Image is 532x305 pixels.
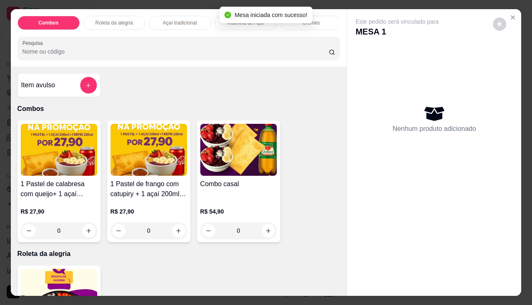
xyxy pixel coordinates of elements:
h4: Combo casal [200,179,277,189]
p: Combos [17,104,340,114]
h4: Item avulso [21,80,55,90]
button: decrease-product-quantity [493,17,506,31]
p: Açaí tradicional [163,20,197,26]
label: Pesquisa [22,39,46,47]
img: product-image [21,124,97,176]
p: Nenhum produto adicionado [392,124,476,134]
span: Mesa iniciada com sucesso! [234,12,307,18]
p: Combos [39,20,59,26]
p: Cremes [303,20,320,26]
button: add-separate-item [80,77,97,93]
h4: 1 Pastel de calabresa com queijo+ 1 açaí 200ml+ 1 refri lata 220ml [21,179,97,199]
p: R$ 54,90 [200,207,277,216]
img: product-image [111,124,187,176]
p: MESA 1 [355,26,438,37]
img: product-image [200,124,277,176]
h4: 1 Pastel de frango com catupiry + 1 açaí 200ml + 1 refri lata 220ml [111,179,187,199]
input: Pesquisa [22,47,329,56]
p: Roleta da alegria [95,20,133,26]
p: Este pedido será vinculado para [355,17,438,26]
span: check-circle [224,12,231,18]
p: R$ 27,90 [111,207,187,216]
button: Close [506,11,520,24]
p: R$ 27,90 [21,207,97,216]
p: Roleta da alegria [17,249,340,259]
